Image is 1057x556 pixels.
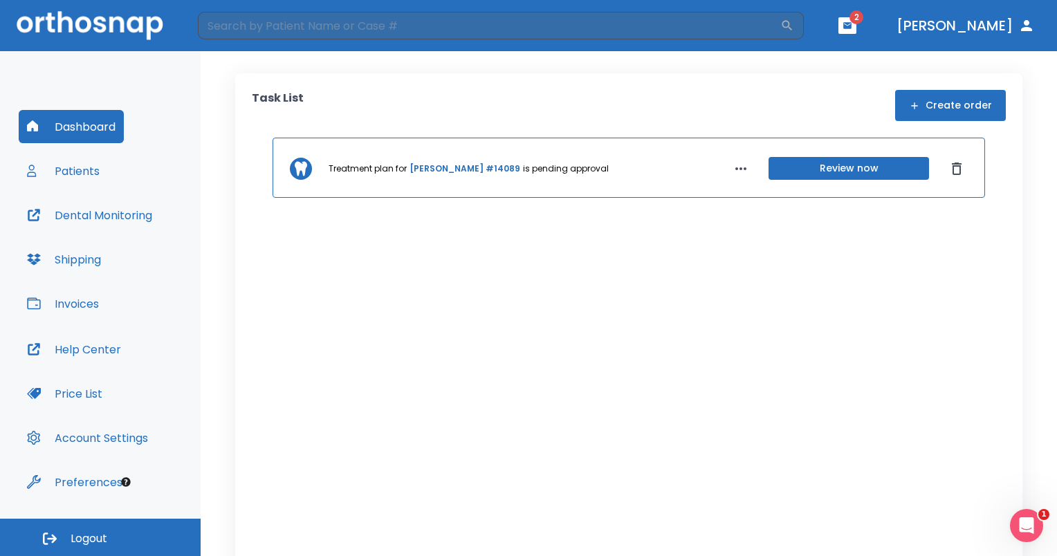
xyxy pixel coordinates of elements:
iframe: Intercom live chat [1010,509,1043,542]
p: is pending approval [523,163,609,175]
span: Logout [71,531,107,546]
button: Dismiss [946,158,968,180]
button: Account Settings [19,421,156,454]
button: Help Center [19,333,129,366]
button: Shipping [19,243,109,276]
button: Create order [895,90,1006,121]
a: [PERSON_NAME] #14089 [410,163,520,175]
button: [PERSON_NAME] [891,13,1040,38]
div: Tooltip anchor [120,476,132,488]
button: Dashboard [19,110,124,143]
button: Price List [19,377,111,410]
img: Orthosnap [17,11,163,39]
button: Review now [769,157,929,180]
button: Preferences [19,465,131,499]
span: 1 [1038,509,1049,520]
span: 2 [849,10,863,24]
button: Patients [19,154,108,187]
input: Search by Patient Name or Case # [198,12,780,39]
p: Treatment plan for [329,163,407,175]
button: Invoices [19,287,107,320]
button: Dental Monitoring [19,198,160,232]
p: Task List [252,90,304,121]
